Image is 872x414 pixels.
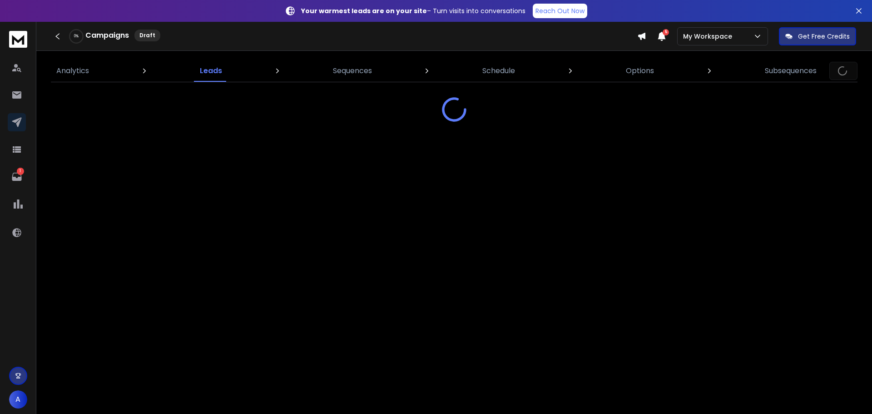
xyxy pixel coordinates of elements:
p: Options [626,65,654,76]
a: Subsequences [759,60,822,82]
div: Draft [134,30,160,41]
button: Get Free Credits [779,27,856,45]
button: A [9,390,27,409]
p: Get Free Credits [798,32,850,41]
p: Leads [200,65,222,76]
strong: Your warmest leads are on your site [301,6,427,15]
a: Reach Out Now [533,4,587,18]
p: My Workspace [683,32,736,41]
p: Subsequences [765,65,817,76]
span: 5 [663,29,669,35]
h1: Campaigns [85,30,129,41]
p: – Turn visits into conversations [301,6,525,15]
a: Sequences [327,60,377,82]
p: Analytics [56,65,89,76]
img: logo [9,31,27,48]
a: Analytics [51,60,94,82]
a: 1 [8,168,26,186]
p: Sequences [333,65,372,76]
a: Leads [194,60,228,82]
p: Reach Out Now [535,6,585,15]
p: 0 % [74,34,79,39]
p: Schedule [482,65,515,76]
a: Schedule [477,60,520,82]
a: Options [620,60,659,82]
p: 1 [17,168,24,175]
